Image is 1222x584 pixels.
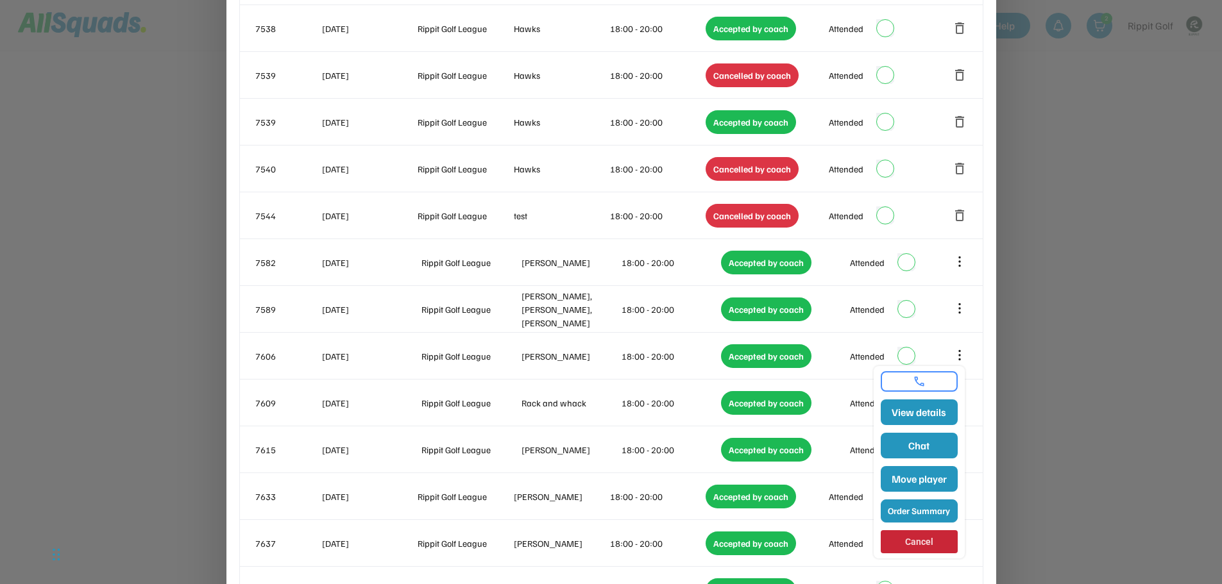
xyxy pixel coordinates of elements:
div: 18:00 - 20:00 [622,256,719,269]
div: [PERSON_NAME], [PERSON_NAME], [PERSON_NAME] [522,289,619,330]
div: 7609 [255,396,319,410]
div: Cancelled by coach [706,157,799,181]
div: 18:00 - 20:00 [610,115,704,129]
div: Attended [850,303,885,316]
button: delete [952,114,967,129]
div: 7606 [255,349,319,363]
button: Move player [881,466,958,492]
div: Accepted by coach [706,485,796,508]
div: Rippit Golf League [421,396,519,410]
div: Rippit Golf League [421,256,519,269]
div: [PERSON_NAME] [522,443,619,456]
div: [DATE] [322,396,420,410]
div: 18:00 - 20:00 [622,303,719,316]
div: Hawks [514,22,607,35]
button: delete [952,21,967,36]
div: Rippit Golf League [418,537,511,550]
div: Accepted by coach [706,531,796,555]
div: 7582 [255,256,319,269]
div: Attended [829,22,863,35]
div: Accepted by coach [706,17,796,40]
div: Rippit Golf League [418,490,511,503]
div: [PERSON_NAME] [514,537,607,550]
div: Rippit Golf League [421,443,519,456]
button: delete [952,67,967,83]
button: Chat [881,433,958,458]
div: [DATE] [322,162,416,176]
div: Hawks [514,115,607,129]
div: Rippit Golf League [418,22,511,35]
div: Attended [829,69,863,82]
div: Attended [850,349,885,363]
div: [DATE] [322,115,416,129]
div: [DATE] [322,537,416,550]
div: 18:00 - 20:00 [610,490,704,503]
div: Rippit Golf League [418,162,511,176]
div: 7589 [255,303,319,316]
div: Hawks [514,162,607,176]
div: Rippit Golf League [418,69,511,82]
div: [PERSON_NAME] [522,349,619,363]
div: Accepted by coach [721,297,811,321]
div: Cancelled by coach [706,204,799,228]
div: [DATE] [322,349,420,363]
button: View details [881,399,958,425]
div: test [514,209,607,222]
div: Cancelled by coach [706,63,799,87]
button: delete [952,161,967,176]
div: 7540 [255,162,319,176]
div: Accepted by coach [706,110,796,134]
div: [DATE] [322,443,420,456]
div: Rippit Golf League [418,209,511,222]
div: Attended [829,115,863,129]
div: Accepted by coach [721,344,811,368]
div: Accepted by coach [721,391,811,415]
div: Rippit Golf League [421,349,519,363]
div: 7539 [255,115,319,129]
div: Attended [850,256,885,269]
button: Order Summary [881,499,958,522]
div: [DATE] [322,303,420,316]
div: Rack and whack [522,396,619,410]
div: Attended [829,537,863,550]
div: Attended [850,443,885,456]
div: 18:00 - 20:00 [622,396,719,410]
div: Rippit Golf League [421,303,519,316]
div: 18:00 - 20:00 [622,349,719,363]
div: 7538 [255,22,319,35]
div: Attended [850,396,885,410]
div: 18:00 - 20:00 [610,209,704,222]
button: delete [952,208,967,223]
div: [PERSON_NAME] [514,490,607,503]
div: [PERSON_NAME] [522,256,619,269]
div: Rippit Golf League [418,115,511,129]
div: Attended [829,490,863,503]
div: 18:00 - 20:00 [610,537,704,550]
div: 18:00 - 20:00 [622,443,719,456]
div: [DATE] [322,69,416,82]
div: 18:00 - 20:00 [610,22,704,35]
div: Accepted by coach [721,251,811,274]
div: 7544 [255,209,319,222]
div: Attended [829,162,863,176]
div: Attended [829,209,863,222]
div: [DATE] [322,22,416,35]
div: [DATE] [322,209,416,222]
div: Hawks [514,69,607,82]
div: [DATE] [322,490,416,503]
div: Accepted by coach [721,438,811,462]
div: 18:00 - 20:00 [610,162,704,176]
div: [DATE] [322,256,420,269]
button: Cancel [881,530,958,553]
div: 18:00 - 20:00 [610,69,704,82]
div: 7539 [255,69,319,82]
